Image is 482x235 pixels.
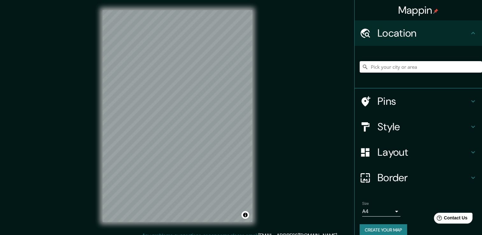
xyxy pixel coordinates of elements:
[355,165,482,190] div: Border
[378,146,469,159] h4: Layout
[362,206,400,217] div: A4
[355,89,482,114] div: Pins
[398,4,439,17] h4: Mappin
[378,120,469,133] h4: Style
[378,27,469,39] h4: Location
[103,10,252,222] canvas: Map
[362,201,369,206] label: Size
[425,210,475,228] iframe: Help widget launcher
[378,95,469,108] h4: Pins
[360,61,482,73] input: Pick your city or area
[433,9,438,14] img: pin-icon.png
[378,171,469,184] h4: Border
[355,20,482,46] div: Location
[355,114,482,139] div: Style
[241,211,249,219] button: Toggle attribution
[355,139,482,165] div: Layout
